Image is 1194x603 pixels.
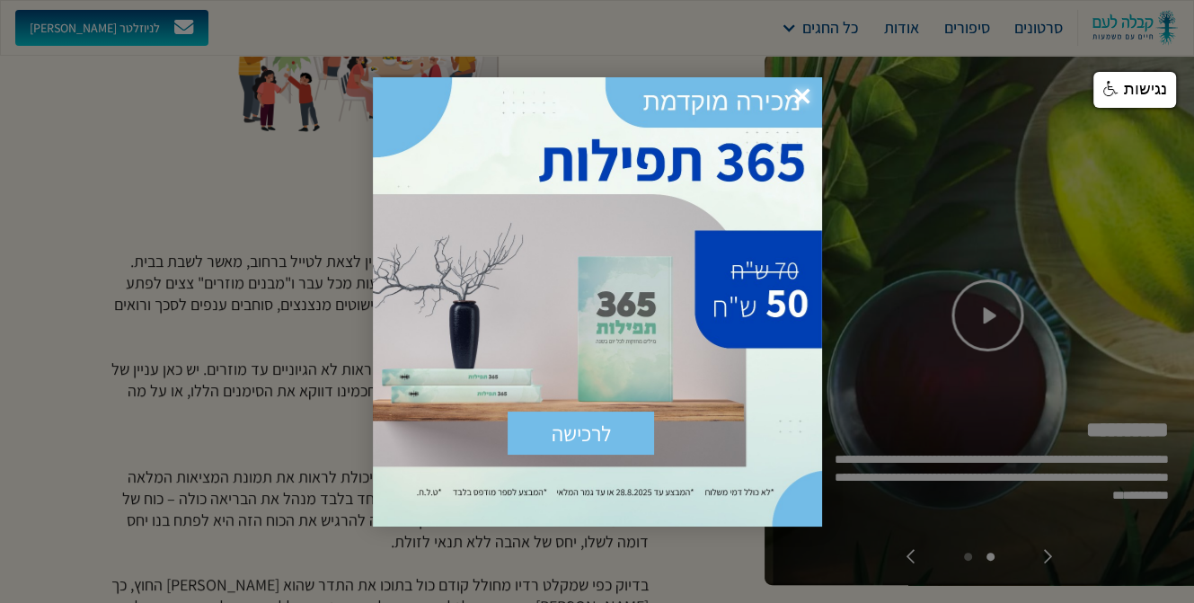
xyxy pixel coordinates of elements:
img: נגישות [1103,81,1119,97]
span: סגור [783,77,822,117]
a: נגישות [1093,72,1176,108]
div: שלח [508,412,654,455]
div: סגור פופאפ [783,77,822,117]
span: נגישות [1124,80,1167,98]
